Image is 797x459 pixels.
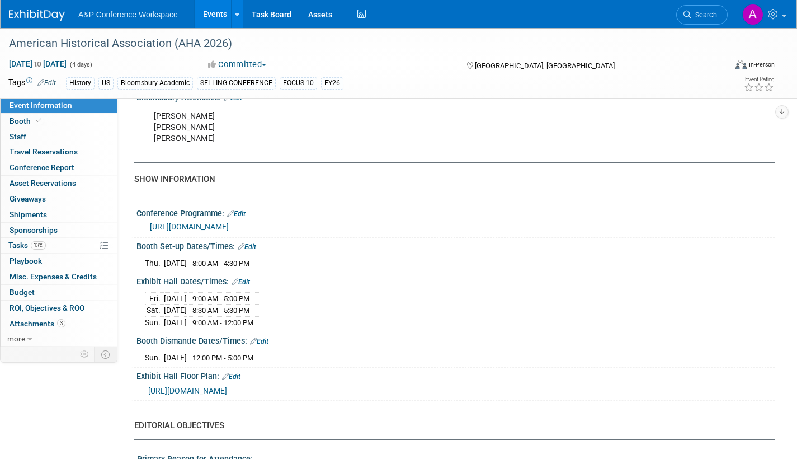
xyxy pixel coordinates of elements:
[1,176,117,191] a: Asset Reservations
[150,222,229,231] a: [URL][DOMAIN_NAME]
[1,269,117,284] a: Misc. Expenses & Credits
[95,347,117,362] td: Toggle Event Tabs
[69,61,92,68] span: (4 days)
[1,254,117,269] a: Playbook
[136,332,775,347] div: Booth Dismantle Dates/Times:
[145,352,164,363] td: Sun.
[75,347,95,362] td: Personalize Event Tab Strip
[98,77,114,89] div: US
[1,144,117,160] a: Travel Reservations
[164,257,187,269] td: [DATE]
[250,338,268,345] a: Edit
[1,285,117,300] a: Budget
[742,4,763,25] img: Amanda Oney
[475,62,615,70] span: [GEOGRAPHIC_DATA], [GEOGRAPHIC_DATA]
[192,306,249,315] span: 8:30 AM - 5:30 PM
[222,373,240,381] a: Edit
[8,59,67,69] span: [DATE] [DATE]
[10,101,72,110] span: Event Information
[197,77,276,89] div: SELLING CONFERENCE
[10,132,26,141] span: Staff
[136,205,775,219] div: Conference Programme:
[691,11,717,19] span: Search
[164,316,187,328] td: [DATE]
[676,5,728,25] a: Search
[10,256,42,265] span: Playbook
[136,273,775,288] div: Exhibit Hall Dates/Times:
[1,114,117,129] a: Booth
[117,77,193,89] div: Bloomsbury Academic
[145,316,164,328] td: Sun.
[10,303,84,312] span: ROI, Objectives & ROO
[1,207,117,222] a: Shipments
[1,316,117,331] a: Attachments3
[748,60,775,69] div: In-Person
[7,334,25,343] span: more
[1,129,117,144] a: Staff
[10,272,97,281] span: Misc. Expenses & Credits
[280,77,317,89] div: FOCUS 10
[66,77,95,89] div: History
[57,319,65,327] span: 3
[36,118,41,124] i: Booth reservation complete
[10,288,35,297] span: Budget
[10,194,46,203] span: Giveaways
[10,319,65,328] span: Attachments
[134,420,766,432] div: EDITORIAL OBJECTIVES
[227,210,246,218] a: Edit
[145,292,164,305] td: Fri.
[164,305,187,317] td: [DATE]
[10,147,78,156] span: Travel Reservations
[145,305,164,317] td: Sat.
[1,301,117,316] a: ROI, Objectives & ROO
[1,160,117,175] a: Conference Report
[78,10,178,19] span: A&P Conference Workspace
[1,223,117,238] a: Sponsorships
[31,241,46,250] span: 13%
[164,292,187,305] td: [DATE]
[145,257,164,269] td: Thu.
[1,98,117,113] a: Event Information
[148,386,227,395] a: [URL][DOMAIN_NAME]
[164,352,187,363] td: [DATE]
[32,59,43,68] span: to
[321,77,343,89] div: FY26
[204,59,271,71] button: Committed
[192,319,253,327] span: 9:00 AM - 12:00 PM
[661,58,775,75] div: Event Format
[134,174,766,185] div: SHOW INFORMATION
[1,238,117,253] a: Tasks13%
[146,105,651,150] div: [PERSON_NAME] [PERSON_NAME] [PERSON_NAME]
[9,10,65,21] img: ExhibitDay
[232,278,250,286] a: Edit
[10,210,47,219] span: Shipments
[8,241,46,250] span: Tasks
[136,368,775,382] div: Exhibit Hall Floor Plan:
[744,77,774,82] div: Event Rating
[10,226,58,235] span: Sponsorships
[5,34,709,54] div: American Historical Association (AHA 2026)
[10,116,44,125] span: Booth
[735,60,747,69] img: Format-Inperson.png
[8,77,56,90] td: Tags
[37,79,56,87] a: Edit
[192,259,249,268] span: 8:00 AM - 4:30 PM
[192,354,253,362] span: 12:00 PM - 5:00 PM
[136,238,775,252] div: Booth Set-up Dates/Times:
[192,294,249,303] span: 9:00 AM - 5:00 PM
[238,243,256,251] a: Edit
[1,331,117,346] a: more
[1,191,117,207] a: Giveaways
[10,163,74,172] span: Conference Report
[10,179,76,188] span: Asset Reservations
